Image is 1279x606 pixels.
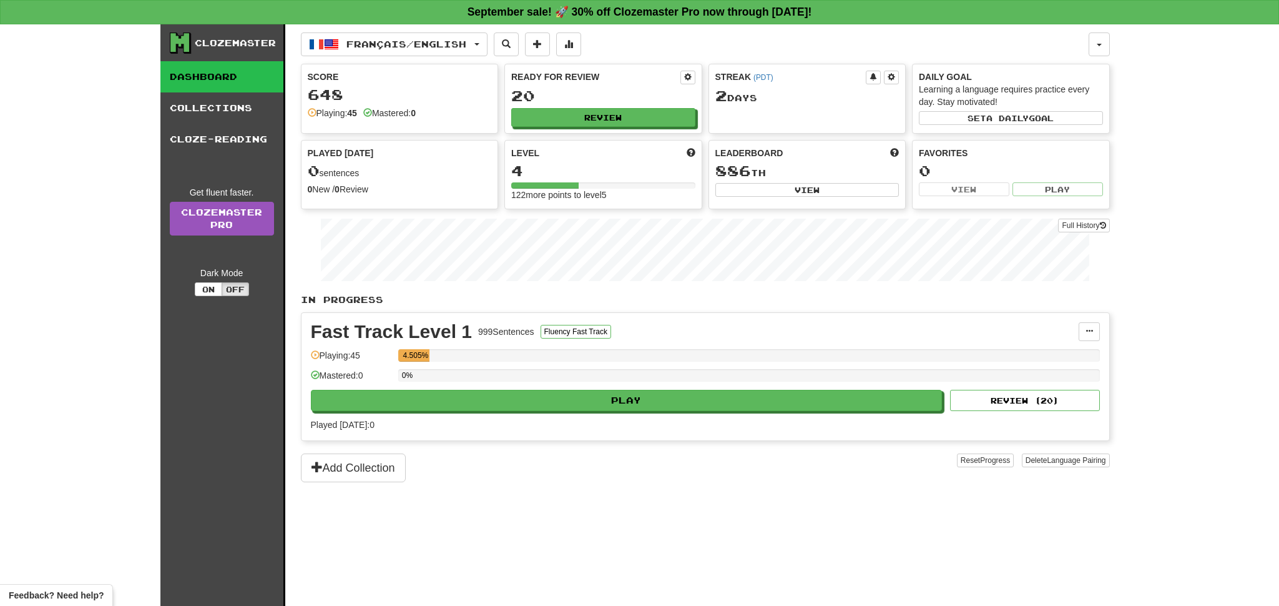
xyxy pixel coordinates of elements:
[308,147,374,159] span: Played [DATE]
[715,163,899,179] div: th
[195,37,276,49] div: Clozemaster
[346,39,466,49] span: Français / English
[9,589,104,602] span: Open feedback widget
[301,294,1110,306] p: In Progress
[308,107,357,119] div: Playing:
[986,114,1029,122] span: a daily
[511,147,539,159] span: Level
[919,163,1103,179] div: 0
[715,88,899,104] div: Day s
[308,163,492,179] div: sentences
[468,6,812,18] strong: September sale! 🚀 30% off Clozemaster Pro now through [DATE]!
[525,32,550,56] button: Add sentence to collection
[311,420,375,430] span: Played [DATE]: 0
[919,147,1103,159] div: Favorites
[494,32,519,56] button: Search sentences
[311,390,943,411] button: Play
[170,267,274,279] div: Dark Mode
[919,111,1103,125] button: Seta dailygoal
[402,349,429,362] div: 4.505%
[478,325,534,338] div: 999 Sentences
[511,88,695,104] div: 20
[1058,219,1109,232] button: Full History
[950,390,1100,411] button: Review (20)
[1022,454,1110,467] button: DeleteLanguage Pairing
[715,87,727,104] span: 2
[919,71,1103,83] div: Daily Goal
[308,183,492,196] div: New / Review
[511,163,695,179] div: 4
[687,147,695,159] span: Score more points to level up
[1012,182,1103,196] button: Play
[222,282,249,296] button: Off
[957,454,1014,467] button: ResetProgress
[311,322,473,341] div: Fast Track Level 1
[335,184,340,194] strong: 0
[195,282,222,296] button: On
[556,32,581,56] button: More stats
[308,87,492,102] div: 648
[301,32,488,56] button: Français/English
[170,186,274,199] div: Get fluent faster.
[511,189,695,201] div: 122 more points to level 5
[919,182,1009,196] button: View
[919,83,1103,108] div: Learning a language requires practice every day. Stay motivated!
[541,325,611,339] button: Fluency Fast Track
[890,147,899,159] span: This week in points, UTC
[160,124,283,155] a: Cloze-Reading
[715,71,866,83] div: Streak
[347,108,357,118] strong: 45
[980,456,1010,465] span: Progress
[301,454,406,482] button: Add Collection
[411,108,416,118] strong: 0
[308,71,492,83] div: Score
[1047,456,1105,465] span: Language Pairing
[753,73,773,82] a: (PDT)
[715,183,899,197] button: View
[170,202,274,236] a: ClozemasterPro
[715,162,751,179] span: 886
[715,147,783,159] span: Leaderboard
[511,71,680,83] div: Ready for Review
[160,92,283,124] a: Collections
[160,61,283,92] a: Dashboard
[308,162,320,179] span: 0
[308,184,313,194] strong: 0
[511,108,695,127] button: Review
[363,107,416,119] div: Mastered:
[311,349,392,370] div: Playing: 45
[311,369,392,390] div: Mastered: 0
